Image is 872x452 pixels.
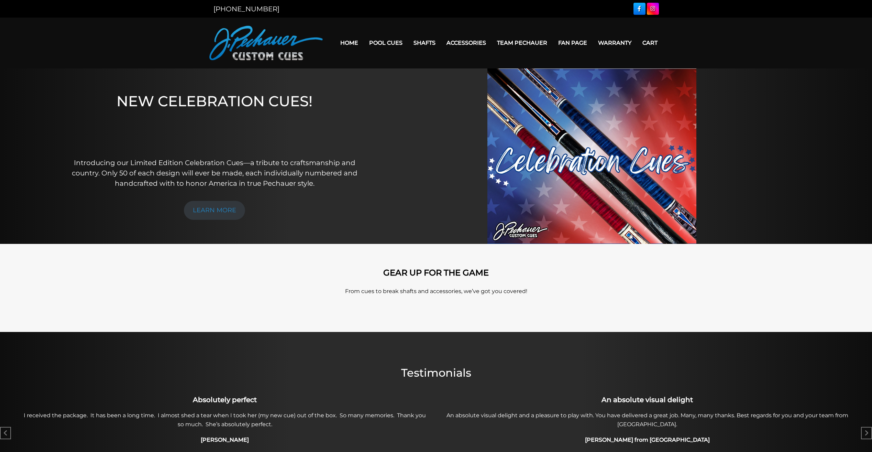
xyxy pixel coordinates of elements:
div: 1 / 49 [17,394,433,447]
p: I received the package. It has been a long time. I almost shed a tear when I took her (my new cue... [18,411,432,429]
h4: [PERSON_NAME] [18,436,432,444]
p: From cues to break shafts and accessories, we’ve got you covered! [240,287,632,295]
a: Warranty [593,34,637,52]
a: Shafts [408,34,441,52]
h3: Absolutely perfect [18,395,432,405]
h3: An absolute visual delight [440,395,855,405]
a: Accessories [441,34,492,52]
a: [PHONE_NUMBER] [213,5,279,13]
a: Pool Cues [364,34,408,52]
a: Fan Page [553,34,593,52]
p: An absolute visual delight and a pleasure to play with. You have delivered a great job. Many, man... [440,411,855,429]
h1: NEW CELEBRATION CUES! [69,93,360,148]
a: Home [335,34,364,52]
div: 2 / 49 [440,394,855,447]
p: Introducing our Limited Edition Celebration Cues—a tribute to craftsmanship and country. Only 50 ... [69,158,360,189]
a: LEARN MORE [184,201,245,220]
h4: [PERSON_NAME] from [GEOGRAPHIC_DATA] [440,436,855,444]
img: Pechauer Custom Cues [209,26,323,60]
a: Team Pechauer [492,34,553,52]
strong: GEAR UP FOR THE GAME [383,268,489,278]
a: Cart [637,34,663,52]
